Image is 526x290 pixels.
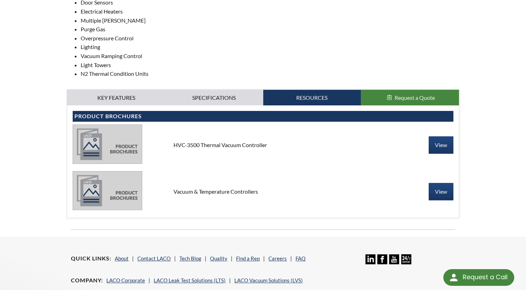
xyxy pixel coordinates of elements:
img: product_brochures-81b49242bb8394b31c113ade466a77c846893fb1009a796a1a03a1a1c57cbc37.jpg [73,124,142,163]
span: Request a Quote [395,94,435,101]
li: N2 Thermal Condition Units [81,69,459,78]
a: Tech Blog [179,255,201,261]
a: 24/7 Support [401,259,411,265]
a: Find a Rep [236,255,260,261]
a: Quality [210,255,227,261]
h4: Quick Links [71,255,111,262]
a: Specifications [165,90,263,106]
img: product_brochures-81b49242bb8394b31c113ade466a77c846893fb1009a796a1a03a1a1c57cbc37.jpg [73,171,142,210]
a: About [115,255,129,261]
a: View [429,183,453,200]
div: HVC-3500 Thermal Vacuum Controller [168,141,358,149]
a: Contact LACO [137,255,171,261]
a: Resources [263,90,361,106]
li: Electrical Heaters [81,7,459,16]
a: View [429,136,453,154]
h4: Product Brochures [74,113,452,120]
a: FAQ [296,255,306,261]
li: Light Towers [81,61,459,70]
div: Request a Call [462,269,507,285]
h4: Company [71,277,103,284]
img: round button [448,272,459,283]
div: Vacuum & Temperature Controllers [168,188,358,195]
img: 24/7 Support Icon [401,254,411,264]
li: Lighting [81,42,459,51]
li: Multiple [PERSON_NAME] [81,16,459,25]
li: Purge Gas [81,25,459,34]
a: Careers [268,255,287,261]
a: LACO Corporate [106,277,145,283]
div: Request a Call [443,269,514,286]
a: Key Features [67,90,165,106]
button: Request a Quote [361,90,459,106]
a: LACO Vacuum Solutions (LVS) [234,277,303,283]
a: LACO Leak Test Solutions (LTS) [154,277,226,283]
li: Vacuum Ramping Control [81,51,459,61]
li: Overpressure Control [81,34,459,43]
